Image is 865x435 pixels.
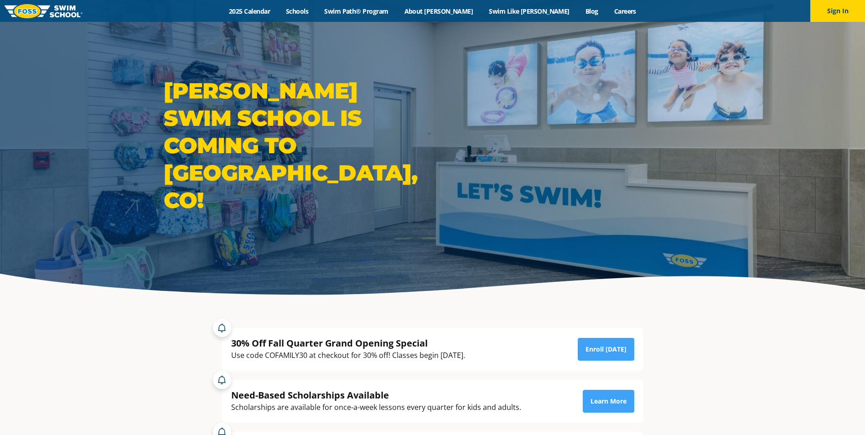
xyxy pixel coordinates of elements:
a: Swim Path® Program [316,7,396,16]
a: Swim Like [PERSON_NAME] [481,7,578,16]
a: Careers [606,7,644,16]
a: About [PERSON_NAME] [396,7,481,16]
a: Blog [577,7,606,16]
div: 30% Off Fall Quarter Grand Opening Special [231,337,465,349]
h1: [PERSON_NAME] Swim School is coming to [GEOGRAPHIC_DATA], CO! [164,77,428,214]
a: 2025 Calendar [221,7,278,16]
a: Enroll [DATE] [578,338,634,361]
img: FOSS Swim School Logo [5,4,83,18]
div: Scholarships are available for once-a-week lessons every quarter for kids and adults. [231,401,521,414]
div: Need-Based Scholarships Available [231,389,521,401]
a: Learn More [583,390,634,413]
a: Schools [278,7,316,16]
div: Use code COFAMILY30 at checkout for 30% off! Classes begin [DATE]. [231,349,465,362]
